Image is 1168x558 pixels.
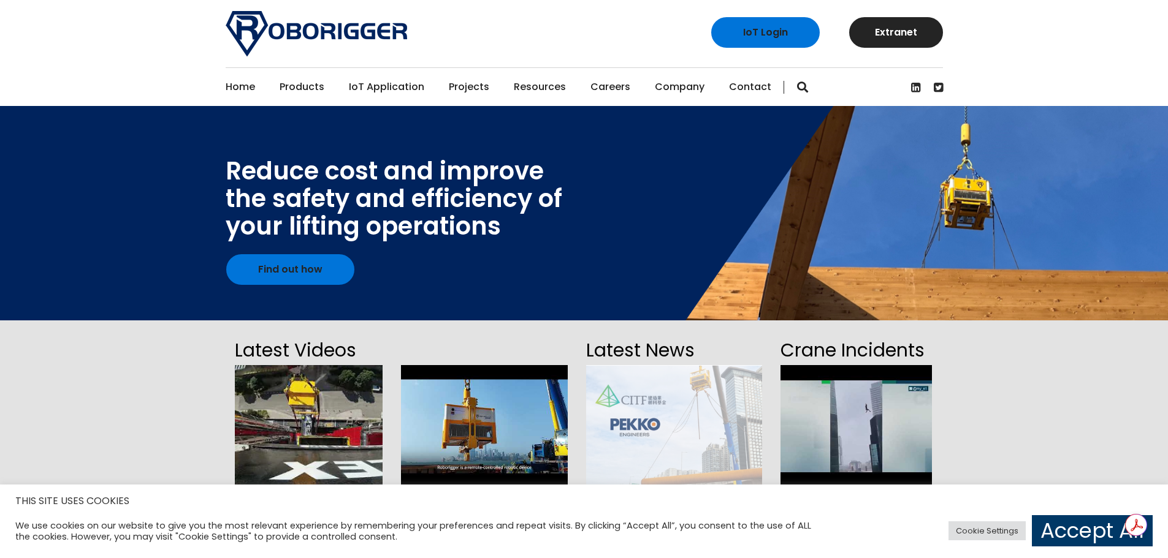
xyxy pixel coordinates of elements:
img: hqdefault.jpg [401,365,568,488]
a: Resources [514,68,566,106]
a: Products [280,68,324,106]
img: hqdefault.jpg [781,365,932,488]
a: Projects [449,68,489,106]
a: Extranet [849,17,943,48]
a: Home [226,68,255,106]
a: IoT Application [349,68,424,106]
a: Find out how [226,254,354,285]
a: Contact [729,68,771,106]
a: Accept All [1032,515,1153,546]
a: Cookie Settings [949,521,1026,540]
div: We use cookies on our website to give you the most relevant experience by remembering your prefer... [15,520,812,542]
a: Careers [590,68,630,106]
h5: THIS SITE USES COOKIES [15,493,1153,509]
h2: Crane Incidents [781,336,932,365]
img: Roborigger [226,11,407,56]
a: IoT Login [711,17,820,48]
img: hqdefault.jpg [235,365,383,488]
h2: Latest News [586,336,761,365]
div: Reduce cost and improve the safety and efficiency of your lifting operations [226,157,562,240]
a: Company [655,68,704,106]
h2: Latest Videos [235,336,383,365]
